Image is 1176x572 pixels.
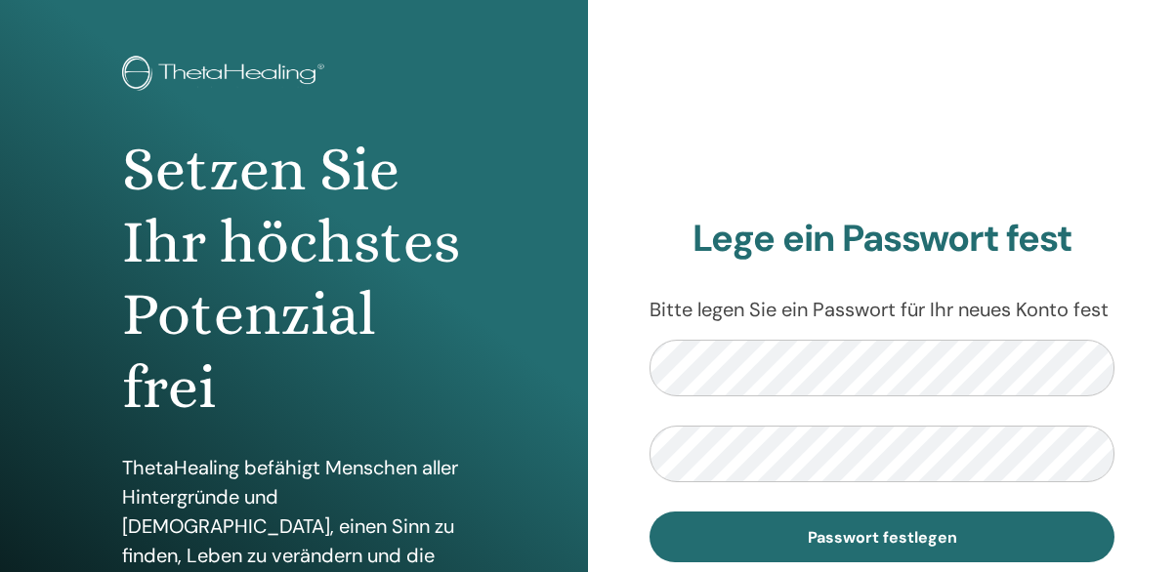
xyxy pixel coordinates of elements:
[650,217,1114,262] h2: Lege ein Passwort fest
[808,527,957,548] span: Passwort festlegen
[650,295,1114,324] p: Bitte legen Sie ein Passwort für Ihr neues Konto fest
[122,134,465,425] h1: Setzen Sie Ihr höchstes Potenzial frei
[650,511,1114,562] button: Passwort festlegen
